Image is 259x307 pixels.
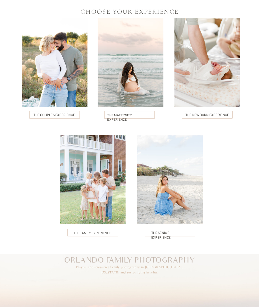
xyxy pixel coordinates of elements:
a: The Newborn Experience [185,113,229,117]
p: CHoose your experience [80,7,179,16]
a: The Couples Experience [34,112,76,117]
a: The Senior Experience [151,230,189,235]
h2: Orlando Family Photography [22,257,238,265]
a: The Family Experience [74,230,112,235]
h3: Playful and stress-free family photography in [GEOGRAPHIC_DATA], [US_STATE] and surrounding beaches. [70,264,188,276]
a: The Maternity Experience [107,113,152,117]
